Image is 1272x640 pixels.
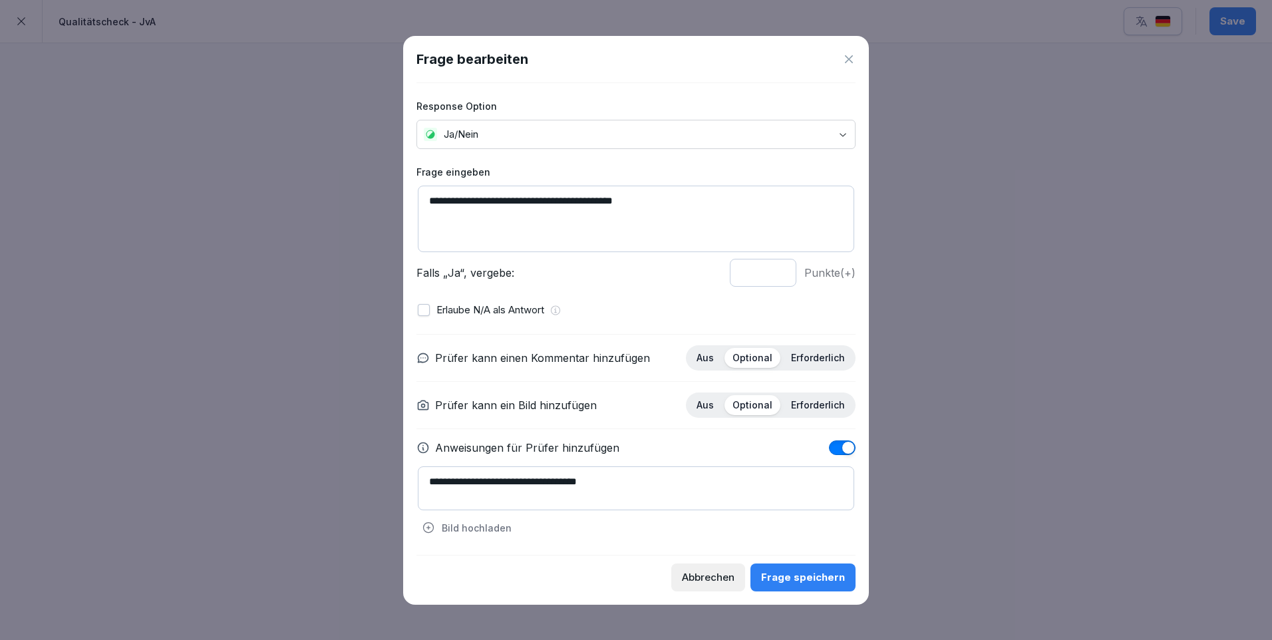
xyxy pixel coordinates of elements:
label: Frage eingeben [416,165,856,179]
p: Aus [697,399,714,411]
button: Abbrechen [671,563,745,591]
div: Abbrechen [682,570,734,585]
button: Frage speichern [750,563,856,591]
p: Falls „Ja“, vergebe: [416,265,722,281]
p: Optional [732,352,772,364]
p: Prüfer kann ein Bild hinzufügen [435,397,597,413]
p: Erlaube N/A als Antwort [436,303,544,318]
p: Optional [732,399,772,411]
p: Erforderlich [791,352,845,364]
div: Frage speichern [761,570,845,585]
p: Punkte (+) [804,265,856,281]
p: Anweisungen für Prüfer hinzufügen [435,440,619,456]
p: Bild hochladen [442,521,512,535]
h1: Frage bearbeiten [416,49,528,69]
p: Prüfer kann einen Kommentar hinzufügen [435,350,650,366]
label: Response Option [416,99,856,113]
p: Aus [697,352,714,364]
p: Erforderlich [791,399,845,411]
